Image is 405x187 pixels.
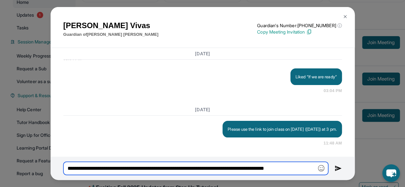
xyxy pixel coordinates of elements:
button: chat-button [382,164,400,182]
span: ⓘ [337,22,342,29]
p: Liked “If we are ready” [296,74,337,80]
h3: [DATE] [63,51,342,57]
p: Copy Meeting Invitation [257,29,342,35]
p: Please use the link to join class on [DATE] ([DATE]) at 3 pm. [228,126,336,132]
img: Copy Icon [306,29,312,35]
img: Emoji [318,165,324,171]
span: 03:04 PM [324,88,342,94]
h3: [DATE] [63,106,342,113]
img: Close Icon [343,14,348,19]
p: Guardian's Number: [PHONE_NUMBER] [257,22,342,29]
h1: [PERSON_NAME] Vivas [63,20,158,31]
img: Send icon [335,165,342,172]
span: 11:48 AM [323,140,342,146]
p: Guardian of [PERSON_NAME] [PERSON_NAME] [63,31,158,38]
